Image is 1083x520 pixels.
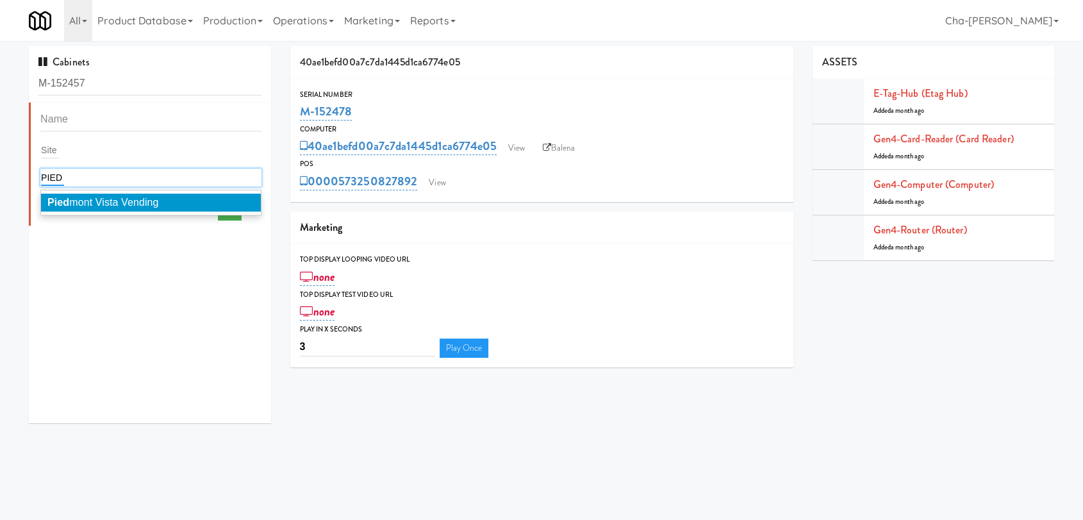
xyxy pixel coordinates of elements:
a: M-152478 [300,103,352,121]
input: Site [41,142,59,158]
span: Added [873,106,925,115]
a: Gen4-computer (Computer) [873,177,994,192]
a: Balena [536,138,581,158]
input: Operator [41,169,64,186]
input: Search cabinets [38,72,261,96]
span: a month ago [891,197,924,206]
span: Cabinets [38,55,90,69]
div: Play in X seconds [300,323,784,336]
li: Piedmont Vista Vending [41,194,261,212]
a: Gen4-router (Router) [873,222,967,237]
span: ASSETS [822,55,858,69]
span: Added [873,197,925,206]
a: none [300,268,335,286]
div: 40ae1befd00a7c7da1445d1ca6774e05 [290,46,793,79]
span: Added [873,151,925,161]
a: View [422,173,452,192]
a: E-tag-hub (Etag Hub) [873,86,968,101]
span: Added [873,242,925,252]
a: Gen4-card-reader (Card Reader) [873,131,1014,146]
span: a month ago [891,242,924,252]
a: 40ae1befd00a7c7da1445d1ca6774e05 [300,137,497,155]
span: mont Vista Vending [47,197,159,208]
a: View [502,138,531,158]
span: Marketing [300,220,343,235]
a: 0000573250827892 [300,172,418,190]
div: Top Display Test Video Url [300,289,784,301]
a: Play Once [440,339,489,358]
div: Serial Number [300,88,784,101]
span: a month ago [891,106,924,115]
div: POS [300,158,784,171]
input: Name [40,108,261,131]
img: Micromart [29,10,51,32]
div: Top Display Looping Video Url [300,253,784,266]
div: Computer [300,123,784,136]
span: a month ago [891,151,924,161]
em: Pied [47,197,69,208]
a: none [300,303,335,321]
